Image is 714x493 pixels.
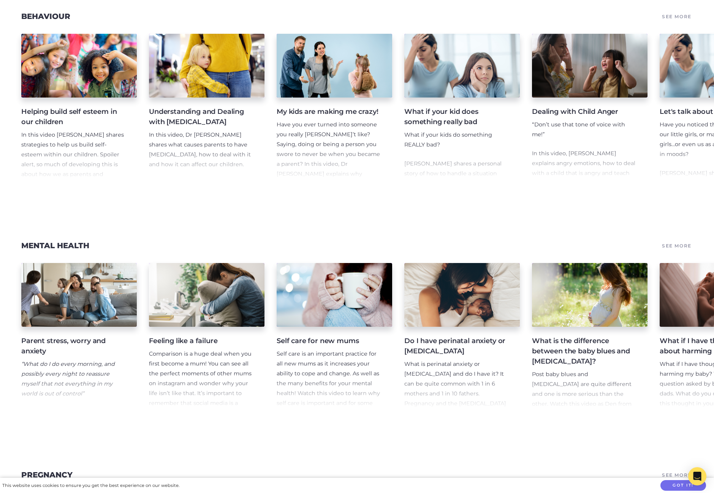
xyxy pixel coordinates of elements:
[404,359,508,477] p: What is perinatal anxiety or [MEDICAL_DATA] and do I have it? It can be quite common with 1 in 6 ...
[532,149,635,198] p: In this video, [PERSON_NAME] explains angry emotions, how to deal with a child that is angry and ...
[277,34,392,180] a: My kids are making me crazy! Have you ever turned into someone you really [PERSON_NAME]’t like? S...
[532,336,635,367] h4: What is the difference between the baby blues and [MEDICAL_DATA]?
[21,408,125,467] p: ParentTV expert, [PERSON_NAME] talks about parent stress and worry and provides tips of ways we c...
[21,336,125,356] h4: Parent stress, worry and anxiety
[277,107,380,117] h4: My kids are making me crazy!
[404,107,508,127] h4: What if your kid does something really bad
[2,482,179,490] div: This website uses cookies to ensure you get the best experience on our website.
[21,241,89,250] a: Mental Health
[149,349,252,467] p: Comparison is a huge deal when you first become a mum! You can see all the perfect moments of oth...
[21,130,125,258] p: In this video [PERSON_NAME] shares strategies to help us build self-esteem within our children. S...
[404,130,508,150] p: What if your kids do something REALLY bad?
[532,107,635,117] h4: Dealing with Child Anger
[149,263,264,409] a: Feeling like a failure Comparison is a huge deal when you first become a mum! You can see all the...
[532,120,635,140] p: “Don’t use that tone of voice with me!”
[532,371,632,417] span: Post baby blues and [MEDICAL_DATA] are quite different and one is more serious than the other. Wa...
[277,263,392,409] a: Self care for new mums Self care is an important practice for all new mums as it increases your a...
[661,11,693,22] a: See More
[532,34,648,180] a: Dealing with Child Anger “Don’t use that tone of voice with me!” In this video, [PERSON_NAME] exp...
[661,469,693,480] a: See More
[404,159,508,198] p: [PERSON_NAME] shares a personal story of how to handle a situation when your child does something...
[149,336,252,346] h4: Feeling like a failure
[277,336,380,346] h4: Self care for new mums
[404,336,508,356] h4: Do I have perinatal anxiety or [MEDICAL_DATA]
[149,107,252,127] h4: Understanding and Dealing with [MEDICAL_DATA]
[688,467,706,485] div: Open Intercom Messenger
[532,263,648,409] a: What is the difference between the baby blues and [MEDICAL_DATA]? Post baby blues and [MEDICAL_DA...
[660,480,706,491] button: Got it!
[21,34,137,180] a: Helping build self esteem in our children In this video [PERSON_NAME] shares strategies to help u...
[661,240,693,251] a: See More
[21,107,125,127] h4: Helping build self esteem in our children
[277,349,380,418] p: Self care is an important practice for all new mums as it increases your ability to cope and chan...
[21,12,70,21] a: Behaviour
[21,470,73,479] a: Pregnancy
[404,263,520,409] a: Do I have perinatal anxiety or [MEDICAL_DATA] What is perinatal anxiety or [MEDICAL_DATA] and do ...
[277,120,380,218] p: Have you ever turned into someone you really [PERSON_NAME]’t like? Saying, doing or being a perso...
[404,34,520,180] a: What if your kid does something really bad What if your kids do something REALLY bad? [PERSON_NAM...
[149,34,264,180] a: Understanding and Dealing with [MEDICAL_DATA] In this video, Dr [PERSON_NAME] shares what causes ...
[21,361,115,397] em: “What do I do every morning, and possibly every night to reassure myself that not everything in m...
[149,130,252,170] p: In this video, Dr [PERSON_NAME] shares what causes parents to have [MEDICAL_DATA], how to deal wi...
[21,263,137,409] a: Parent stress, worry and anxiety “What do I do every morning, and possibly every night to reassur...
